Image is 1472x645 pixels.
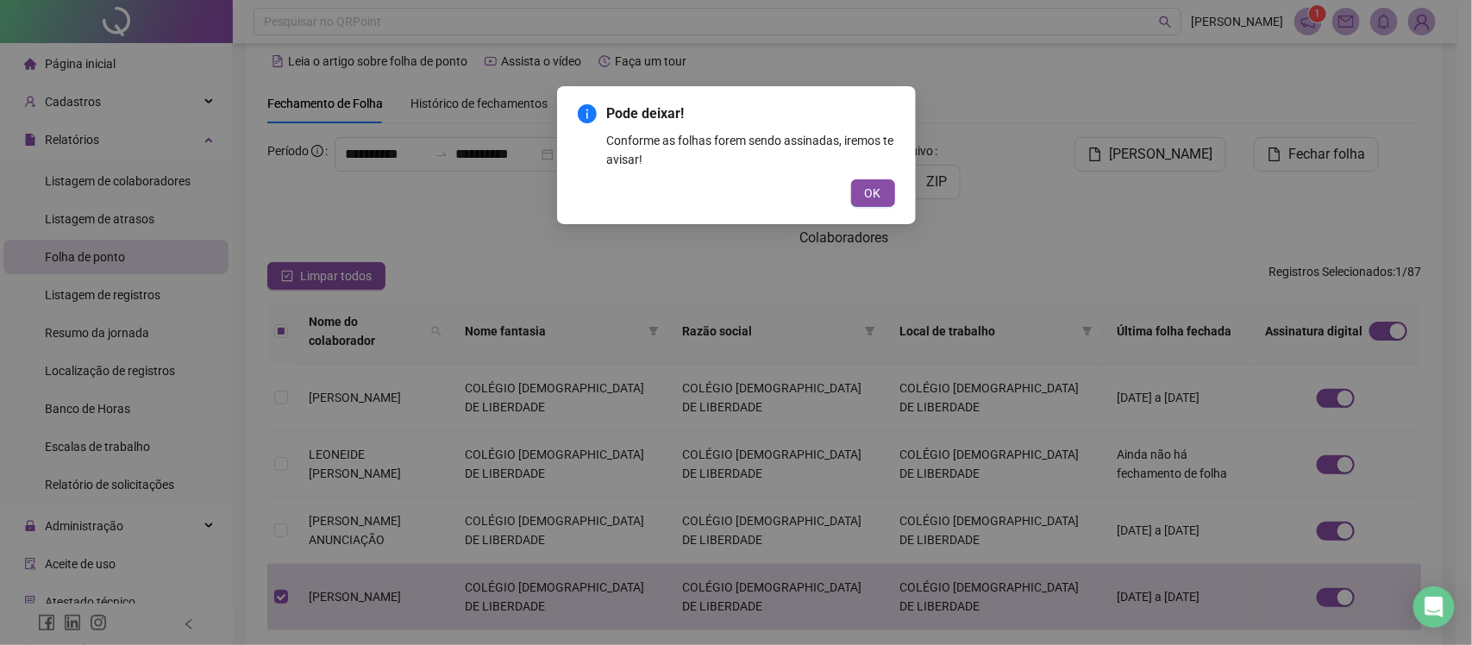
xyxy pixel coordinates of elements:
[578,104,597,123] span: info-circle
[851,179,895,207] button: OK
[1413,586,1455,628] div: Open Intercom Messenger
[865,184,881,203] span: OK
[607,131,895,169] div: Conforme as folhas forem sendo assinadas, iremos te avisar!
[607,103,895,124] span: Pode deixar!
